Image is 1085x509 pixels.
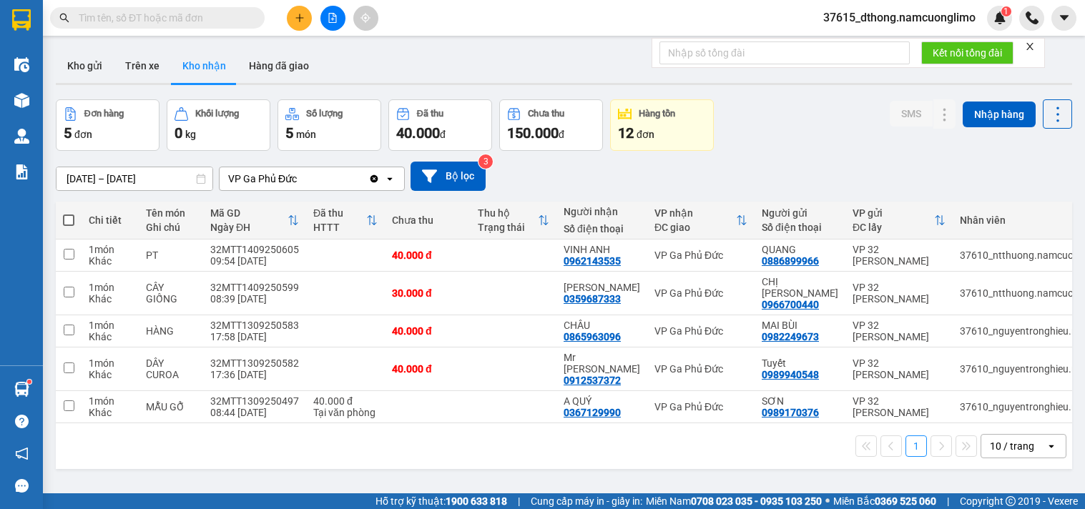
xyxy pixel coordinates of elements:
button: Hàng tồn12đơn [610,99,714,151]
div: MẪU GỖ [146,401,196,412]
div: 40.000 đ [392,363,463,375]
div: Khác [89,293,132,305]
img: phone-icon [1026,11,1039,24]
div: Số điện thoại [564,223,640,234]
span: 5 [285,124,293,142]
div: VP Ga Phủ Đức [228,172,297,186]
div: A QUÝ [564,395,640,407]
span: món [296,129,316,140]
img: warehouse-icon [14,57,29,72]
div: Đơn hàng [84,109,124,119]
div: Tại văn phòng [313,407,378,418]
img: warehouse-icon [14,129,29,144]
span: file-add [328,13,338,23]
button: file-add [320,6,345,31]
span: close [1025,41,1035,51]
div: Ngày ĐH [210,222,288,233]
div: 08:39 [DATE] [210,293,299,305]
div: 1 món [89,282,132,293]
span: kg [185,129,196,140]
span: caret-down [1058,11,1071,24]
div: Người nhận [564,206,640,217]
div: 1 món [89,244,132,255]
input: Nhập số tổng đài [659,41,910,64]
div: 0962143535 [564,255,621,267]
div: 1 món [89,357,132,369]
span: | [947,493,949,509]
div: VP Ga Phủ Đức [654,287,747,299]
div: SƠN [762,395,838,407]
button: plus [287,6,312,31]
div: 0886899966 [762,255,819,267]
sup: 3 [478,154,493,169]
div: HÀNG [146,325,196,337]
span: plus [295,13,305,23]
div: 1 món [89,395,132,407]
img: warehouse-icon [14,93,29,108]
div: VP Ga Phủ Đức [654,363,747,375]
span: 150.000 [507,124,559,142]
div: 1 món [89,320,132,331]
div: VP Ga Phủ Đức [654,249,747,261]
div: DÂY CUROA [146,357,196,380]
span: đơn [637,129,654,140]
div: 0912537372 [564,375,621,386]
div: 0989940548 [762,369,819,380]
div: VP 32 [PERSON_NAME] [853,357,946,380]
button: aim [353,6,378,31]
div: VINH ANH [564,244,640,255]
div: VP 32 [PERSON_NAME] [853,320,946,342]
div: Chi tiết [89,214,132,226]
div: 40.000 đ [313,395,378,407]
div: 10 / trang [990,439,1034,453]
div: 40.000 đ [392,325,463,337]
div: Tuyết [762,357,838,369]
span: question-circle [15,415,29,428]
span: 0 [175,124,182,142]
div: VP nhận [654,207,736,219]
div: 32MTT1309250583 [210,320,299,331]
img: logo-vxr [12,9,31,31]
img: icon-new-feature [993,11,1006,24]
div: 17:58 [DATE] [210,331,299,342]
div: Trạng thái [478,222,538,233]
img: warehouse-icon [14,382,29,397]
div: 40.000 đ [392,249,463,261]
div: 0966700440 [762,299,819,310]
span: 40.000 [396,124,440,142]
div: HTTT [313,222,366,233]
sup: 1 [27,380,31,384]
div: 32MTT1409250605 [210,244,299,255]
div: 0359687333 [564,293,621,305]
div: VP 32 [PERSON_NAME] [853,282,946,305]
div: ĐC lấy [853,222,934,233]
span: đ [440,129,446,140]
th: Toggle SortBy [203,202,306,239]
div: Đã thu [417,109,443,119]
th: Toggle SortBy [471,202,556,239]
div: Hàng tồn [639,109,675,119]
div: 32MTT1309250582 [210,357,299,369]
div: VP Ga Phủ Đức [654,401,747,412]
div: Người gửi [762,207,838,219]
button: Kho gửi [56,49,114,83]
th: Toggle SortBy [647,202,755,239]
span: aim [360,13,370,23]
strong: 1900 633 818 [446,495,507,507]
span: message [15,479,29,493]
span: | [518,493,520,509]
div: Đã thu [313,207,366,219]
div: 0367129990 [564,407,621,418]
button: Khối lượng0kg [167,99,270,151]
div: 32MTT1309250497 [210,395,299,407]
button: Số lượng5món [278,99,381,151]
svg: open [1046,440,1057,452]
span: đơn [74,129,92,140]
button: Trên xe [114,49,171,83]
span: Cung cấp máy in - giấy in: [531,493,642,509]
button: 1 [905,435,927,457]
span: copyright [1006,496,1016,506]
button: Hàng đã giao [237,49,320,83]
div: Chưa thu [528,109,564,119]
svg: Clear value [368,173,380,184]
